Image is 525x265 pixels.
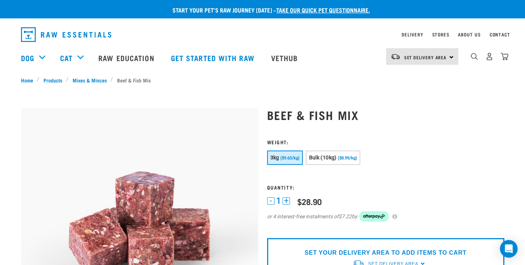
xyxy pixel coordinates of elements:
p: SET YOUR DELIVERY AREA TO ADD ITEMS TO CART [305,248,466,257]
span: 3kg [270,155,279,160]
a: Stores [432,33,449,36]
a: Mixes & Minces [69,76,111,84]
img: Raw Essentials Logo [21,27,111,42]
div: $28.90 [297,197,322,206]
span: Bulk (10kg) [309,155,337,160]
h3: Quantity: [267,184,504,190]
span: $7.22 [339,213,352,220]
img: van-moving.png [391,53,400,60]
button: 3kg ($9.63/kg) [267,151,303,165]
div: or 4 interest-free instalments of by [267,211,504,222]
nav: dropdown navigation [15,24,510,45]
img: home-icon@2x.png [501,53,508,60]
button: + [283,197,290,205]
button: - [267,197,274,205]
span: Set Delivery Area [404,56,447,59]
span: ($8.99/kg) [338,156,357,160]
a: Dog [21,52,34,63]
nav: breadcrumbs [21,76,504,84]
a: Home [21,76,37,84]
a: Get started with Raw [164,43,264,73]
span: 1 [276,197,281,205]
h3: Weight: [267,139,504,145]
a: About Us [458,33,480,36]
img: Afterpay [359,211,389,222]
a: take our quick pet questionnaire. [276,8,370,11]
a: Delivery [402,33,423,36]
img: user.png [486,53,493,60]
a: Products [39,76,66,84]
button: Bulk (10kg) ($8.99/kg) [306,151,360,165]
a: Contact [490,33,510,36]
a: Cat [60,52,73,63]
div: Open Intercom Messenger [500,240,518,258]
a: Raw Education [91,43,163,73]
a: Vethub [264,43,307,73]
img: home-icon-1@2x.png [471,53,478,60]
span: ($9.63/kg) [280,156,300,160]
h1: Beef & Fish Mix [267,108,504,121]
